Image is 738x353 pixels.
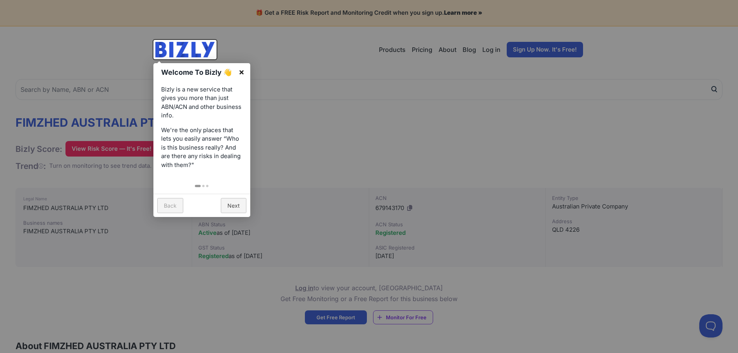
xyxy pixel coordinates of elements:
p: Bizly is a new service that gives you more than just ABN/ACN and other business info. [161,85,243,120]
h1: Welcome To Bizly 👋 [161,67,234,77]
p: We're the only places that lets you easily answer “Who is this business really? And are there any... [161,126,243,170]
a: Back [157,198,183,213]
a: Next [221,198,246,213]
a: × [233,63,250,81]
